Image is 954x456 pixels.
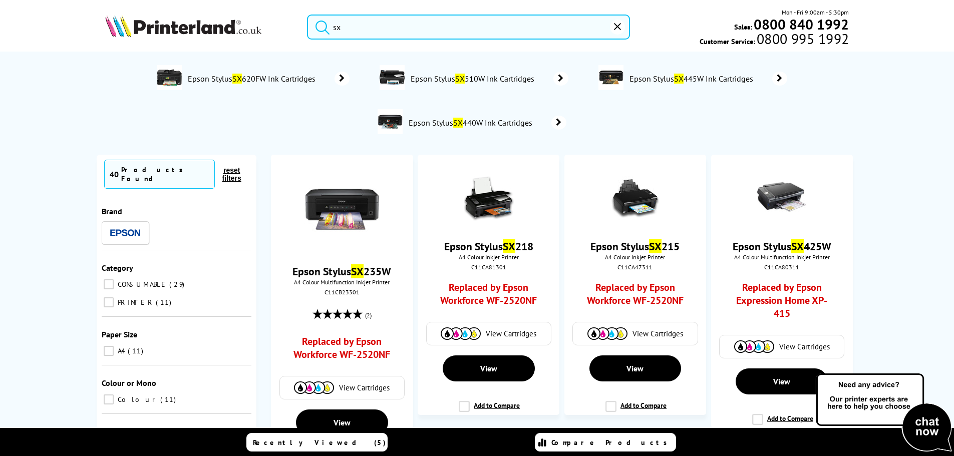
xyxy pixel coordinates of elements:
span: View Cartridges [486,329,536,338]
span: Sales: [734,22,752,32]
div: C11CB23301 [278,288,405,296]
mark: SX [791,239,804,253]
span: Recently Viewed (5) [253,438,386,447]
span: Category [102,263,133,273]
span: View [773,376,790,386]
input: Search product or brand [307,15,630,40]
span: Paper Size [102,329,137,339]
a: Epson StylusSX445W Ink Cartridges [628,65,787,92]
a: View [443,355,535,381]
img: Cartridges [294,381,334,394]
mark: SX [232,74,242,84]
span: A4 Colour Inkjet Printer [423,253,554,261]
span: Epson Stylus 440W Ink Cartridges [408,118,536,128]
mark: SX [503,239,515,253]
a: 0800 840 1992 [752,20,849,29]
span: Colour or Mono [102,378,156,388]
a: Epson StylusSX218 [444,239,533,253]
a: Compare Products [535,433,676,451]
a: Replaced by Epson Workforce WF-2520NF [582,281,688,312]
a: Epson StylusSX215 [590,239,680,253]
a: Epson StylusSX425W [733,239,831,253]
input: PRINTER 11 [104,297,114,307]
mark: SX [649,239,662,253]
img: SX620FW-conspage.jpg [157,65,182,90]
span: 0800 995 1992 [755,34,849,44]
span: A4 Colour Multifunction Inkjet Printer [276,278,408,286]
a: Replaced by Epson Workforce WF-2520NF [289,335,395,366]
mark: SX [351,264,364,278]
img: epsomsx235wfront-thumb.jpg [304,172,380,247]
img: Cartridges [734,340,774,353]
span: 11 [160,395,178,404]
img: Open Live Chat window [814,372,954,454]
span: Compare Products [551,438,673,447]
span: Technology [102,426,142,436]
label: Add to Compare [459,401,520,420]
img: Epson [110,229,140,237]
span: Epson Stylus 620FW Ink Cartridges [187,74,320,84]
span: 29 [169,280,187,289]
span: PRINTER [115,298,155,307]
span: Epson Stylus 445W Ink Cartridges [628,74,757,84]
a: Recently Viewed (5) [246,433,388,451]
a: View Cartridges [578,327,692,340]
span: Brand [102,206,122,216]
span: 11 [128,346,146,355]
a: View Cartridges [725,340,839,353]
mark: SX [455,74,465,84]
a: View [296,409,388,435]
input: Colour 11 [104,394,114,404]
a: Replaced by Epson Workforce WF-2520NF [436,281,541,312]
input: A4 11 [104,346,114,356]
img: sx218land.jpg [464,172,514,222]
label: Add to Compare [752,414,813,433]
span: View [480,363,497,373]
img: Printerland Logo [105,15,261,37]
div: Products Found [121,165,209,183]
img: Cartridges [587,327,627,340]
a: View Cartridges [285,381,399,394]
span: 40 [110,169,119,179]
span: Colour [115,395,159,404]
span: View Cartridges [779,342,830,351]
div: C11CA47311 [572,263,699,271]
span: View Cartridges [339,383,390,392]
span: A4 [115,346,127,355]
span: Mon - Fri 9:00am - 5:30pm [782,8,849,17]
a: View Cartridges [432,327,546,340]
input: CONSUMABLE 29 [104,279,114,289]
label: Add to Compare [605,401,667,420]
span: (2) [365,306,372,325]
img: SX440W-conspage.jpg [378,109,403,134]
span: A4 Colour Inkjet Printer [569,253,701,261]
span: A4 Colour Multifunction Inkjet Printer [716,253,848,261]
b: 0800 840 1992 [754,15,849,34]
img: SX510W-conspage.jpg [380,65,405,90]
a: Replaced by Epson Expression Home XP-415 [729,281,835,325]
div: C11CA81301 [425,263,552,271]
a: Epson StylusSX440W Ink Cartridges [408,109,566,136]
mark: SX [674,74,684,84]
img: sx215web.jpg [610,172,660,222]
button: reset filters [215,166,249,183]
span: Customer Service: [700,34,849,46]
span: 11 [156,298,174,307]
span: CONSUMABLE [115,280,168,289]
a: View [589,355,682,381]
img: SX445W-conspage.jpg [598,65,623,90]
a: Epson StylusSX620FW Ink Cartridges [187,65,350,92]
span: Epson Stylus 510W Ink Cartridges [410,74,538,84]
mark: SX [453,118,463,128]
span: View Cartridges [632,329,683,338]
a: View [736,368,828,394]
a: Printerland Logo [105,15,295,39]
div: C11CA80311 [719,263,845,271]
img: Cartridges [441,327,481,340]
a: Epson StylusSX235W [292,264,391,278]
img: sx425land.jpg [757,172,807,222]
span: View [626,363,644,373]
a: Epson StylusSX510W Ink Cartridges [410,65,568,92]
span: View [334,417,351,427]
